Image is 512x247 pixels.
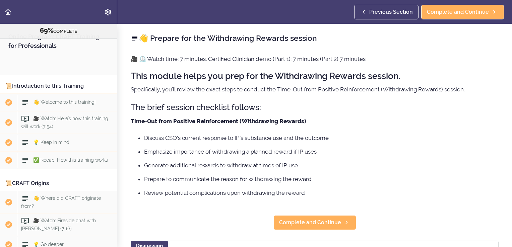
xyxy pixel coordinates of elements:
strong: Time-Out from Positive Reinforcement (Withdrawing Rewards) [131,118,306,125]
svg: Settings Menu [104,8,112,16]
span: 🎥 Watch: Here's how this training will work (7:54) [21,116,108,129]
span: Complete and Continue [279,219,341,227]
span: ✅ Recap: How this training works [33,157,108,163]
a: Complete and Continue [273,215,356,230]
li: Generate additional rewards to withdraw at times of IP use [144,161,499,170]
svg: Back to course curriculum [4,8,12,16]
h3: The brief session checklist follows: [131,102,499,113]
span: 👋 Where did CRAFT originate from? [21,195,101,209]
li: Prepare to communicate the reason for withdrawing the reward [144,175,499,183]
a: Previous Section [354,5,419,19]
p: 🎥 ⏲️ Watch time: 7 minutes, Certified Clinician demo (Part 1): 7 minutes (Part 2) 7 minutes [131,54,499,64]
h2: 👋 Prepare for the Withdrawing Rewards session [131,32,499,44]
li: Emphasize importance of withdrawing a planned reward if IP uses [144,147,499,156]
span: 69% [40,26,53,34]
span: Previous Section [369,8,413,16]
li: Review potential complications upon withdrawing the reward [144,188,499,197]
p: Specifically, you'll review the exact steps to conduct the Time-Out from Positive Reinforcement (... [131,84,499,94]
div: COMPLETE [8,26,109,35]
span: 🎥 Watch: Fireside chat with [PERSON_NAME] (7:16) [21,218,96,231]
span: Complete and Continue [427,8,489,16]
a: Complete and Continue [421,5,504,19]
li: Discuss CSO’s current response to IP’s substance use and the outcome [144,134,499,142]
h2: This module helps you prep for the Withdrawing Rewards session. [131,71,499,81]
span: 👋 Welcome to this training! [33,99,95,105]
span: 💡 Go deeper [33,242,64,247]
span: 💡 Keep in mind [33,140,69,145]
